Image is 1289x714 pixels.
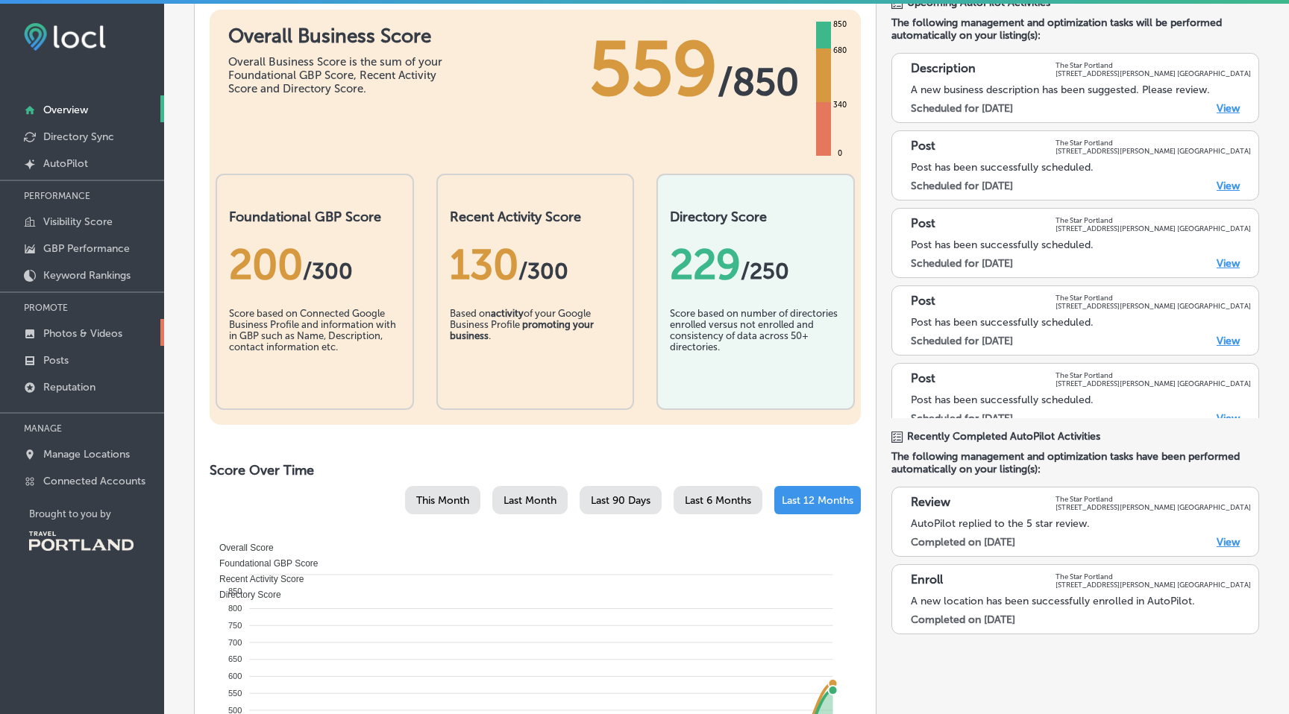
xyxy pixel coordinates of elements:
p: The Star Portland [1056,371,1251,379]
p: The Star Portland [1056,495,1251,503]
img: Travel Portland [29,531,134,551]
a: View [1217,536,1240,549]
p: The Star Portland [1056,294,1251,302]
span: Directory Score [208,590,281,600]
label: Scheduled for [DATE] [911,102,1013,115]
label: Scheduled for [DATE] [911,180,1013,192]
p: [STREET_ADDRESS][PERSON_NAME] [GEOGRAPHIC_DATA] [1056,224,1251,233]
h2: Directory Score [670,209,841,225]
div: Overall Business Score is the sum of your Foundational GBP Score, Recent Activity Score and Direc... [228,55,452,95]
p: Keyword Rankings [43,269,131,282]
label: Scheduled for [DATE] [911,335,1013,347]
a: View [1217,180,1240,192]
span: Last 90 Days [591,494,650,507]
div: 0 [835,148,845,159]
h2: Recent Activity Score [450,209,621,225]
div: Post has been successfully scheduled. [911,161,1251,174]
div: Based on of your Google Business Profile . [450,308,621,382]
p: [STREET_ADDRESS][PERSON_NAME] [GEOGRAPHIC_DATA] [1056,581,1251,589]
div: AutoPilot replied to the 5 star review. [911,517,1251,530]
span: Recent Activity Score [208,574,304,584]
span: Last 6 Months [685,494,751,507]
tspan: 550 [228,689,242,698]
tspan: 700 [228,638,242,647]
p: Photos & Videos [43,327,122,340]
div: 680 [830,45,850,57]
p: Reputation [43,381,95,394]
div: 850 [830,19,850,31]
p: Description [911,61,976,78]
p: The Star Portland [1056,139,1251,147]
span: /250 [741,258,789,285]
h2: Score Over Time [210,462,861,478]
span: / 850 [718,60,799,104]
span: /300 [518,258,568,285]
span: Foundational GBP Score [208,558,319,569]
p: Manage Locations [43,448,130,461]
span: Recently Completed AutoPilot Activities [907,430,1100,443]
a: View [1217,102,1240,115]
p: Directory Sync [43,130,114,143]
span: This Month [416,494,469,507]
p: Overview [43,104,88,116]
p: The Star Portland [1056,61,1251,69]
img: fda3e92497d09a02dc62c9cd864e3231.png [24,23,106,51]
p: Post [911,371,935,388]
p: [STREET_ADDRESS][PERSON_NAME] [GEOGRAPHIC_DATA] [1056,379,1251,388]
p: Post [911,294,935,310]
label: Scheduled for [DATE] [911,412,1013,425]
tspan: 600 [228,672,242,680]
div: Post has been successfully scheduled. [911,394,1251,406]
span: The following management and optimization tasks will be performed automatically on your listing(s): [891,16,1259,42]
div: A new location has been successfully enrolled in AutoPilot. [911,595,1251,607]
b: activity [491,308,524,319]
a: View [1217,335,1240,347]
tspan: 800 [228,604,242,613]
p: [STREET_ADDRESS][PERSON_NAME] [GEOGRAPHIC_DATA] [1056,302,1251,310]
p: [STREET_ADDRESS][PERSON_NAME] [GEOGRAPHIC_DATA] [1056,147,1251,155]
p: The Star Portland [1056,572,1251,581]
p: Posts [43,354,69,367]
div: Score based on number of directories enrolled versus not enrolled and consistency of data across ... [670,308,841,382]
span: Last Month [504,494,556,507]
div: 200 [229,240,401,289]
div: A new business description has been suggested. Please review. [911,83,1251,96]
span: Last 12 Months [782,494,853,507]
div: 130 [450,240,621,289]
p: GBP Performance [43,242,130,255]
div: 229 [670,240,841,289]
p: Post [911,216,935,233]
p: The Star Portland [1056,216,1251,224]
label: Completed on [DATE] [911,613,1015,626]
p: AutoPilot [43,157,88,170]
a: View [1217,412,1240,425]
span: The following management and optimization tasks have been performed automatically on your listing... [891,450,1259,476]
span: / 300 [303,258,353,285]
p: Post [911,139,935,155]
label: Scheduled for [DATE] [911,257,1013,270]
div: 340 [830,99,850,111]
div: Post has been successfully scheduled. [911,238,1251,251]
label: Completed on [DATE] [911,536,1015,549]
p: Review [911,495,950,511]
p: Connected Accounts [43,475,145,487]
p: Brought to you by [29,508,164,519]
h1: Overall Business Score [228,25,452,48]
tspan: 750 [228,621,242,630]
b: promoting your business [450,319,594,341]
tspan: 850 [228,587,242,595]
span: 559 [589,25,718,114]
p: Enroll [911,572,943,589]
p: [STREET_ADDRESS][PERSON_NAME] [GEOGRAPHIC_DATA] [1056,69,1251,78]
p: Visibility Score [43,215,113,228]
span: Overall Score [208,543,274,553]
p: [STREET_ADDRESS][PERSON_NAME] [GEOGRAPHIC_DATA] [1056,503,1251,511]
div: Score based on Connected Google Business Profile and information with in GBP such as Name, Descri... [229,308,401,382]
a: View [1217,257,1240,270]
tspan: 650 [228,654,242,663]
h2: Foundational GBP Score [229,209,401,225]
div: Post has been successfully scheduled. [911,316,1251,329]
